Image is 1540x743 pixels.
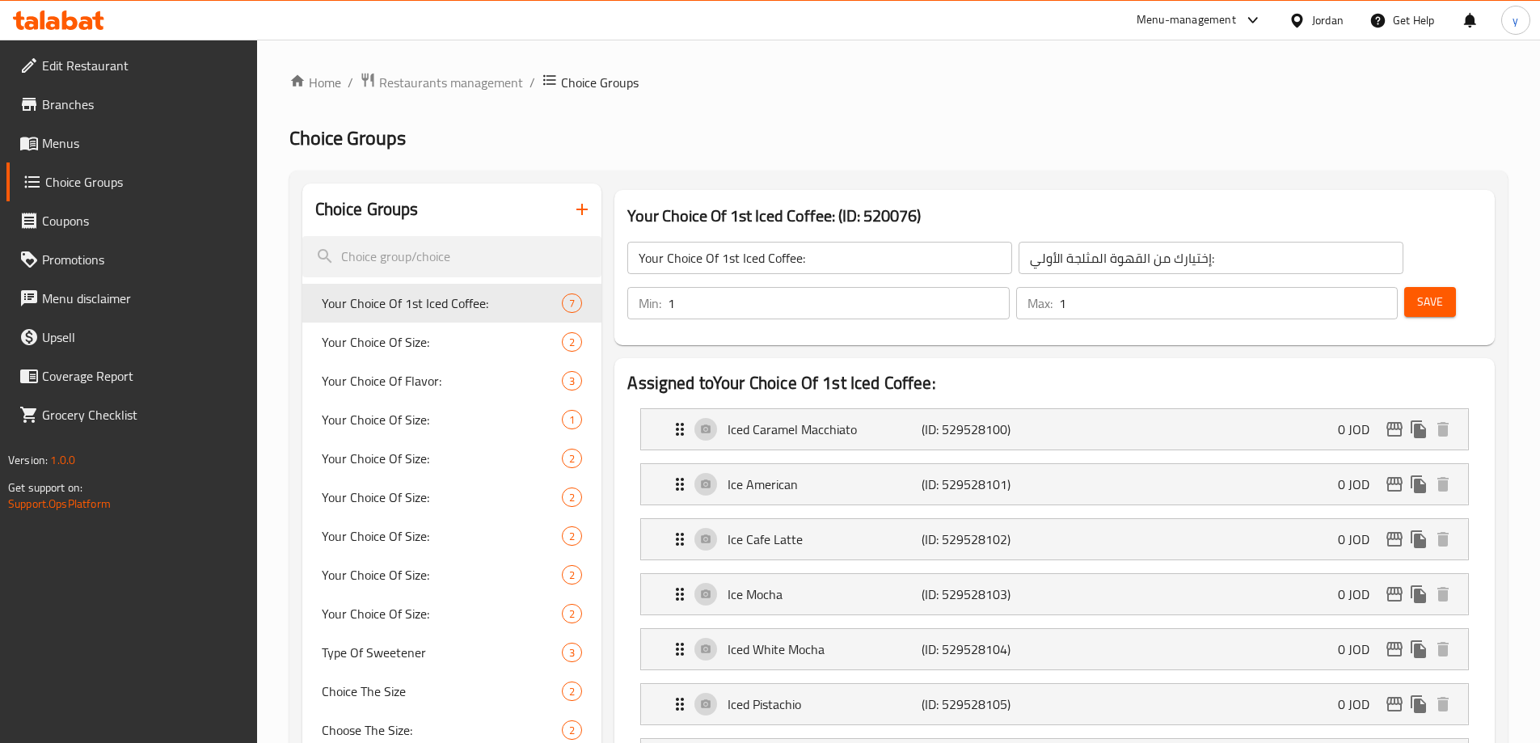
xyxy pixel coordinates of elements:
[562,604,582,623] div: Choices
[627,622,1482,677] li: Expand
[562,720,582,740] div: Choices
[641,464,1468,504] div: Expand
[1137,11,1236,30] div: Menu-management
[728,585,921,604] p: Ice Mocha
[1407,582,1431,606] button: duplicate
[1407,527,1431,551] button: duplicate
[728,694,921,714] p: Iced Pistachio
[1431,582,1455,606] button: delete
[6,318,257,357] a: Upsell
[302,633,602,672] div: Type Of Sweetener3
[348,73,353,92] li: /
[563,490,581,505] span: 2
[42,405,244,424] span: Grocery Checklist
[1338,694,1382,714] p: 0 JOD
[728,475,921,494] p: Ice American
[322,488,563,507] span: Your Choice Of Size:
[562,643,582,662] div: Choices
[1417,292,1443,312] span: Save
[8,477,82,498] span: Get support on:
[1431,527,1455,551] button: delete
[1407,417,1431,441] button: duplicate
[563,374,581,389] span: 3
[360,72,523,93] a: Restaurants management
[627,512,1482,567] li: Expand
[1338,530,1382,549] p: 0 JOD
[42,95,244,114] span: Branches
[6,163,257,201] a: Choice Groups
[302,594,602,633] div: Your Choice Of Size:2
[322,410,563,429] span: Your Choice Of Size:
[302,361,602,400] div: Your Choice Of Flavor:3
[379,73,523,92] span: Restaurants management
[1382,472,1407,496] button: edit
[302,478,602,517] div: Your Choice Of Size:2
[563,335,581,350] span: 2
[1513,11,1518,29] span: y
[322,682,563,701] span: Choice The Size
[1404,287,1456,317] button: Save
[627,677,1482,732] li: Expand
[922,530,1051,549] p: (ID: 529528102)
[1382,527,1407,551] button: edit
[1407,637,1431,661] button: duplicate
[6,357,257,395] a: Coverage Report
[639,293,661,313] p: Min:
[563,606,581,622] span: 2
[562,526,582,546] div: Choices
[8,450,48,471] span: Version:
[6,279,257,318] a: Menu disclaimer
[42,289,244,308] span: Menu disclaimer
[289,73,341,92] a: Home
[562,565,582,585] div: Choices
[922,640,1051,659] p: (ID: 529528104)
[289,72,1508,93] nav: breadcrumb
[6,201,257,240] a: Coupons
[1407,472,1431,496] button: duplicate
[42,366,244,386] span: Coverage Report
[302,439,602,478] div: Your Choice Of Size:2
[728,420,921,439] p: Iced Caramel Macchiato
[42,211,244,230] span: Coupons
[42,250,244,269] span: Promotions
[563,723,581,738] span: 2
[302,400,602,439] div: Your Choice Of Size:1
[322,332,563,352] span: Your Choice Of Size:
[641,409,1468,450] div: Expand
[6,46,257,85] a: Edit Restaurant
[42,327,244,347] span: Upsell
[627,371,1482,395] h2: Assigned to Your Choice Of 1st Iced Coffee:
[563,645,581,661] span: 3
[562,293,582,313] div: Choices
[322,604,563,623] span: Your Choice Of Size:
[315,197,419,222] h2: Choice Groups
[922,585,1051,604] p: (ID: 529528103)
[1431,417,1455,441] button: delete
[641,629,1468,669] div: Expand
[1338,640,1382,659] p: 0 JOD
[562,682,582,701] div: Choices
[302,672,602,711] div: Choice The Size2
[6,240,257,279] a: Promotions
[1407,692,1431,716] button: duplicate
[42,56,244,75] span: Edit Restaurant
[1338,585,1382,604] p: 0 JOD
[922,475,1051,494] p: (ID: 529528101)
[42,133,244,153] span: Menus
[627,402,1482,457] li: Expand
[8,493,111,514] a: Support.OpsPlatform
[562,371,582,390] div: Choices
[302,284,602,323] div: Your Choice Of 1st Iced Coffee:7
[302,517,602,555] div: Your Choice Of Size:2
[627,567,1482,622] li: Expand
[1382,692,1407,716] button: edit
[6,124,257,163] a: Menus
[1382,637,1407,661] button: edit
[627,203,1482,229] h3: Your Choice Of 1st Iced Coffee: (ID: 520076)
[1312,11,1344,29] div: Jordan
[563,568,581,583] span: 2
[562,449,582,468] div: Choices
[50,450,75,471] span: 1.0.0
[322,293,563,313] span: Your Choice Of 1st Iced Coffee:
[561,73,639,92] span: Choice Groups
